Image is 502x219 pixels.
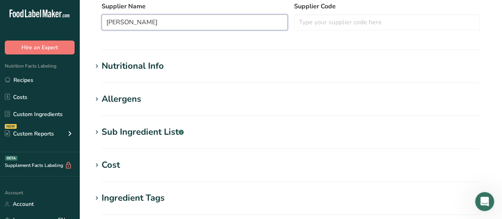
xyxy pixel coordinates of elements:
[294,14,480,30] input: Type your supplier code here
[102,60,164,73] div: Nutritional Info
[102,192,165,205] div: Ingredient Tags
[102,159,120,172] div: Cost
[102,126,184,139] div: Sub Ingredient List
[5,156,17,161] div: BETA
[475,192,494,211] iframe: Intercom live chat
[5,41,75,54] button: Hire an Expert
[102,93,141,106] div: Allergens
[5,124,17,129] div: NEW
[102,2,288,11] label: Supplier Name
[102,14,288,30] input: Type your supplier name here
[294,2,480,11] label: Supplier Code
[5,130,54,138] div: Custom Reports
